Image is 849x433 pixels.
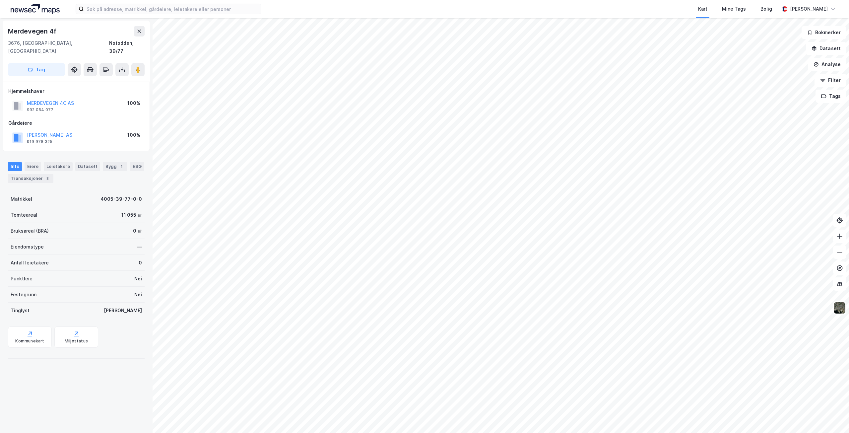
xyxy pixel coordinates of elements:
div: Miljøstatus [65,338,88,344]
div: Info [8,162,22,171]
div: Transaksjoner [8,174,53,183]
div: Mine Tags [722,5,746,13]
div: 0 ㎡ [133,227,142,235]
div: Kart [698,5,707,13]
button: Tag [8,63,65,76]
div: Eiere [25,162,41,171]
div: 0 [139,259,142,267]
div: Punktleie [11,275,33,283]
div: Nei [134,275,142,283]
div: — [137,243,142,251]
div: Gårdeiere [8,119,144,127]
div: Merdevegen 4f [8,26,57,36]
button: Datasett [806,42,846,55]
div: Bolig [760,5,772,13]
div: 8 [44,175,51,182]
div: Kommunekart [15,338,44,344]
div: [PERSON_NAME] [104,307,142,315]
div: 3676, [GEOGRAPHIC_DATA], [GEOGRAPHIC_DATA] [8,39,109,55]
div: Bygg [103,162,127,171]
input: Søk på adresse, matrikkel, gårdeiere, leietakere eller personer [84,4,261,14]
iframe: Chat Widget [816,401,849,433]
div: Leietakere [44,162,73,171]
button: Analyse [808,58,846,71]
button: Filter [815,74,846,87]
div: Hjemmelshaver [8,87,144,95]
img: 9k= [833,302,846,314]
div: Antall leietakere [11,259,49,267]
div: [PERSON_NAME] [790,5,828,13]
div: Eiendomstype [11,243,44,251]
div: Datasett [75,162,100,171]
img: logo.a4113a55bc3d86da70a041830d287a7e.svg [11,4,60,14]
button: Bokmerker [802,26,846,39]
div: 100% [127,99,140,107]
div: Notodden, 39/77 [109,39,145,55]
div: Matrikkel [11,195,32,203]
div: Tomteareal [11,211,37,219]
div: 1 [118,163,125,170]
div: Bruksareal (BRA) [11,227,49,235]
div: 919 978 325 [27,139,52,144]
div: 4005-39-77-0-0 [100,195,142,203]
div: Kontrollprogram for chat [816,401,849,433]
div: 11 055 ㎡ [121,211,142,219]
div: Festegrunn [11,291,36,299]
div: Nei [134,291,142,299]
div: Tinglyst [11,307,30,315]
button: Tags [816,90,846,103]
div: ESG [130,162,144,171]
div: 992 054 077 [27,107,53,112]
div: 100% [127,131,140,139]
